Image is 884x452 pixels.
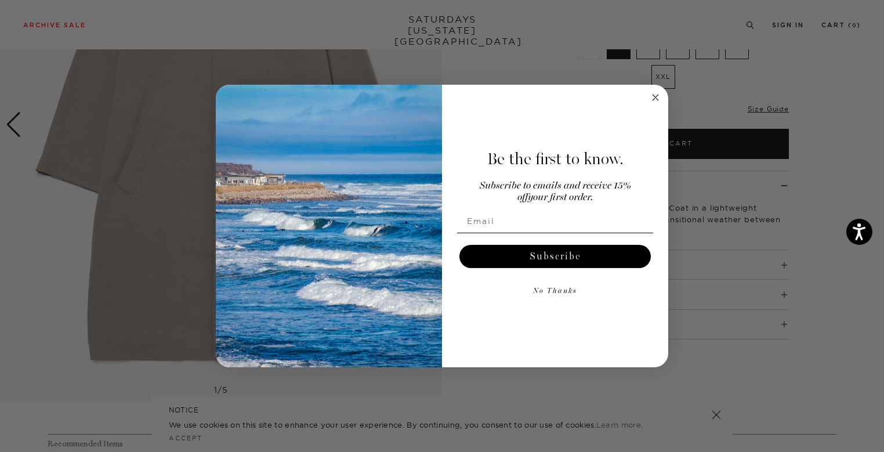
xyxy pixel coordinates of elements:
span: your first order. [528,193,593,203]
button: Subscribe [459,245,651,268]
span: off [517,193,528,203]
span: Be the first to know. [487,149,624,169]
button: No Thanks [457,280,653,303]
img: 125c788d-000d-4f3e-b05a-1b92b2a23ec9.jpeg [216,85,442,368]
button: Close dialog [648,91,662,104]
input: Email [457,209,653,233]
span: Subscribe to emails and receive 15% [480,181,631,191]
